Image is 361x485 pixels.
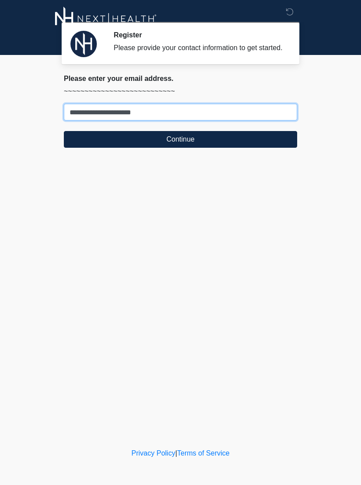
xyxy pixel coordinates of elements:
button: Continue [64,131,297,148]
img: Agent Avatar [70,31,97,57]
h2: Please enter your email address. [64,74,297,83]
a: Privacy Policy [132,449,176,457]
img: Next-Health Logo [55,7,157,31]
p: ~~~~~~~~~~~~~~~~~~~~~~~~~~~ [64,86,297,97]
a: | [175,449,177,457]
div: Please provide your contact information to get started. [114,43,284,53]
a: Terms of Service [177,449,229,457]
